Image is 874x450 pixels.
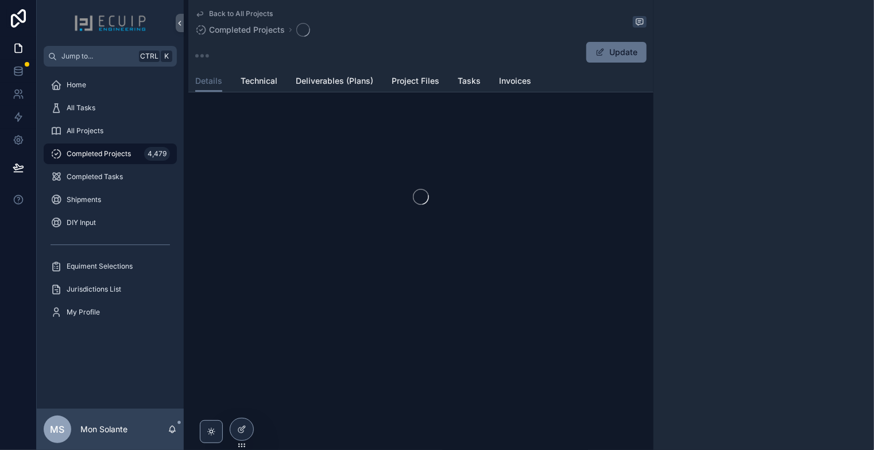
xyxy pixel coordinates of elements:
a: Shipments [44,189,177,210]
img: App logo [74,14,146,32]
span: Home [67,80,86,90]
span: Equiment Selections [67,262,133,271]
button: Jump to...CtrlK [44,46,177,67]
div: scrollable content [37,67,184,338]
a: All Tasks [44,98,177,118]
a: Completed Tasks [44,166,177,187]
a: Equiment Selections [44,256,177,277]
button: Update [586,42,647,63]
span: Invoices [499,75,531,87]
a: Invoices [499,71,531,94]
a: My Profile [44,302,177,323]
p: Mon Solante [80,424,127,435]
span: Jurisdictions List [67,285,121,294]
span: Completed Tasks [67,172,123,181]
span: DIY Input [67,218,96,227]
span: Technical [241,75,277,87]
span: Shipments [67,195,101,204]
a: DIY Input [44,212,177,233]
a: Home [44,75,177,95]
a: Deliverables (Plans) [296,71,373,94]
span: Project Files [392,75,439,87]
a: Jurisdictions List [44,279,177,300]
span: Ctrl [139,51,160,62]
span: My Profile [67,308,100,317]
a: Project Files [392,71,439,94]
a: Completed Projects [195,24,285,36]
div: 4,479 [144,147,170,161]
span: All Projects [67,126,103,135]
span: Deliverables (Plans) [296,75,373,87]
a: Details [195,71,222,92]
span: All Tasks [67,103,95,113]
span: Jump to... [61,52,134,61]
span: MS [51,422,65,436]
a: All Projects [44,121,177,141]
a: Technical [241,71,277,94]
span: Back to All Projects [209,9,273,18]
span: Completed Projects [209,24,285,36]
span: Completed Projects [67,149,131,158]
span: Tasks [458,75,481,87]
a: Back to All Projects [195,9,273,18]
span: K [162,52,171,61]
a: Tasks [458,71,481,94]
a: Completed Projects4,479 [44,143,177,164]
span: Details [195,75,222,87]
